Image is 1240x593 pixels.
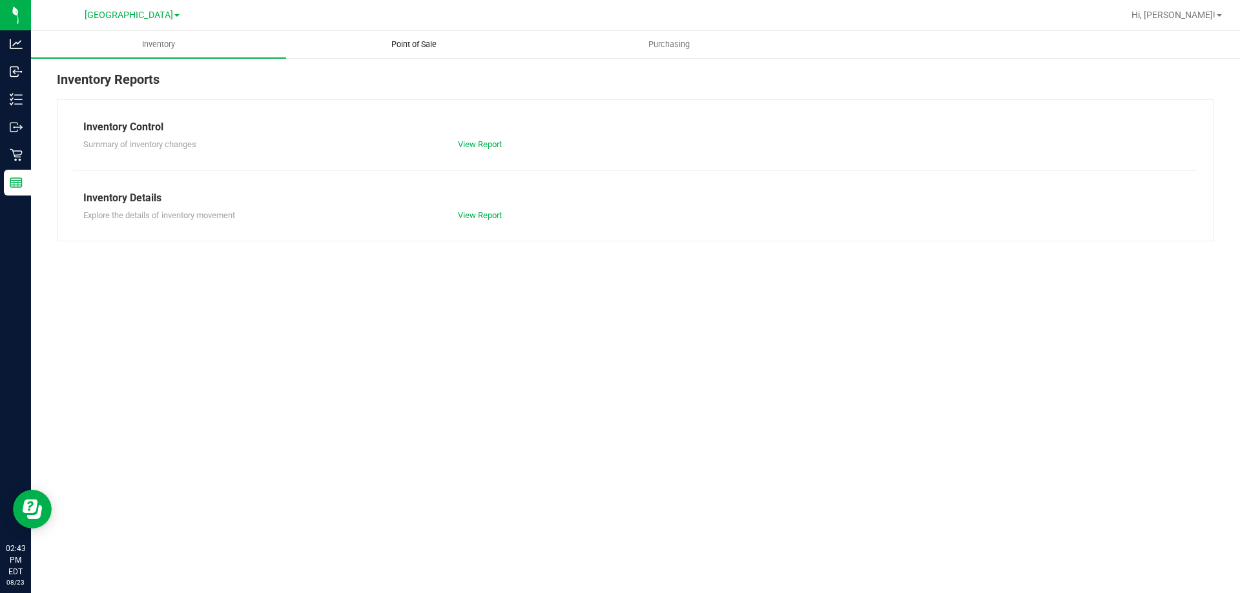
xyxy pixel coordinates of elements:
[10,176,23,189] inline-svg: Reports
[57,70,1214,99] div: Inventory Reports
[541,31,796,58] a: Purchasing
[374,39,454,50] span: Point of Sale
[10,148,23,161] inline-svg: Retail
[6,543,25,578] p: 02:43 PM EDT
[10,37,23,50] inline-svg: Analytics
[1131,10,1215,20] span: Hi, [PERSON_NAME]!
[10,65,23,78] inline-svg: Inbound
[85,10,173,21] span: [GEOGRAPHIC_DATA]
[13,490,52,528] iframe: Resource center
[83,210,235,220] span: Explore the details of inventory movement
[10,93,23,106] inline-svg: Inventory
[83,190,1188,206] div: Inventory Details
[83,139,196,149] span: Summary of inventory changes
[31,31,286,58] a: Inventory
[458,139,502,149] a: View Report
[458,210,502,220] a: View Report
[6,578,25,587] p: 08/23
[631,39,707,50] span: Purchasing
[125,39,192,50] span: Inventory
[10,121,23,134] inline-svg: Outbound
[83,119,1188,135] div: Inventory Control
[286,31,541,58] a: Point of Sale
